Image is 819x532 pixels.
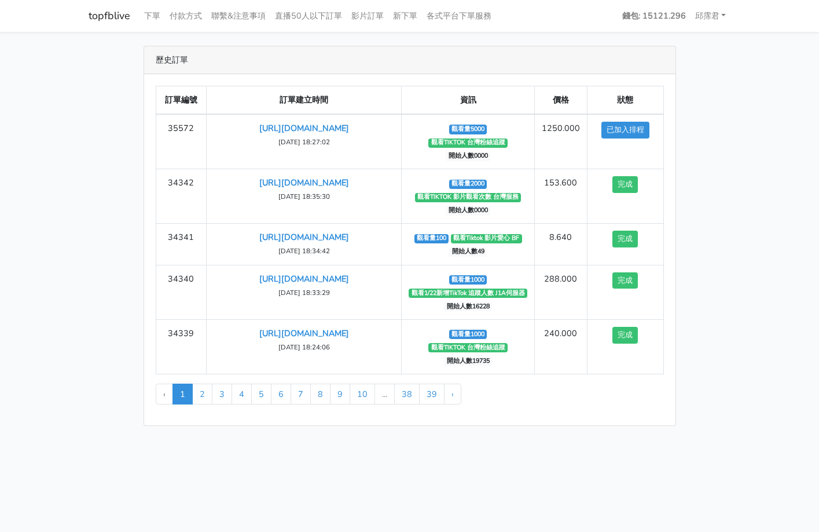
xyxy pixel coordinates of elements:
[156,86,207,115] th: 訂單編號
[446,206,490,216] span: 開始人數0000
[278,246,330,256] small: [DATE] 18:34:42
[278,192,330,201] small: [DATE] 18:35:30
[330,384,350,405] a: 9
[251,384,271,405] a: 5
[259,122,349,134] a: [URL][DOMAIN_NAME]
[232,384,252,405] a: 4
[534,224,587,265] td: 8.640
[618,5,691,27] a: 錢包: 15121.296
[534,265,587,319] td: 288.000
[350,384,375,405] a: 10
[212,384,232,405] a: 3
[310,384,330,405] a: 8
[601,122,649,139] button: 已加入排程
[444,302,492,311] span: 開始人數16228
[534,86,587,115] th: 價格
[451,234,522,243] span: 觀看Tiktok 影片愛心 BF
[534,114,587,169] td: 1250.000
[259,273,349,285] a: [URL][DOMAIN_NAME]
[271,384,291,405] a: 6
[534,169,587,224] td: 153.600
[156,265,207,319] td: 34340
[278,288,330,297] small: [DATE] 18:33:29
[446,152,490,161] span: 開始人數0000
[444,356,492,366] span: 開始人數19735
[414,234,449,243] span: 觀看量100
[259,177,349,188] a: [URL][DOMAIN_NAME]
[89,5,130,27] a: topfblive
[139,5,165,27] a: 下單
[449,180,487,189] span: 觀看量2000
[428,139,508,148] span: 觀看TIKTOK 台灣粉絲追蹤
[622,10,686,21] strong: 錢包: 15121.296
[402,86,535,115] th: 資訊
[409,289,527,298] span: 觀看1/22新增TikTok 追蹤人數 J1A伺服器
[270,5,347,27] a: 直播50人以下訂單
[449,247,487,257] span: 開始人數49
[612,231,638,247] button: 完成
[612,176,638,193] button: 完成
[278,137,330,147] small: [DATE] 18:27:02
[419,384,445,405] a: 39
[172,384,193,405] span: 1
[347,5,388,27] a: 影片訂單
[207,5,270,27] a: 聯繫&注意事項
[612,272,638,289] button: 完成
[156,224,207,265] td: 34341
[534,319,587,374] td: 240.000
[291,384,311,405] a: 7
[156,114,207,169] td: 35572
[259,231,349,243] a: [URL][DOMAIN_NAME]
[165,5,207,27] a: 付款方式
[278,342,330,352] small: [DATE] 18:24:06
[388,5,422,27] a: 新下單
[156,169,207,224] td: 34342
[587,86,663,115] th: 狀態
[156,384,173,405] li: « Previous
[449,330,487,339] span: 觀看量1000
[444,384,461,405] a: Next »
[394,384,420,405] a: 38
[428,343,508,352] span: 觀看TIKTOK 台灣粉絲追蹤
[207,86,402,115] th: 訂單建立時間
[259,327,349,339] a: [URL][DOMAIN_NAME]
[156,319,207,374] td: 34339
[449,275,487,285] span: 觀看量1000
[422,5,496,27] a: 各式平台下單服務
[691,5,731,27] a: 邱霈君
[612,327,638,344] button: 完成
[144,46,675,74] div: 歷史訂單
[192,384,212,405] a: 2
[415,193,521,202] span: 觀看TIKTOK 影片觀看次數 台灣服務
[449,125,487,134] span: 觀看量5000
